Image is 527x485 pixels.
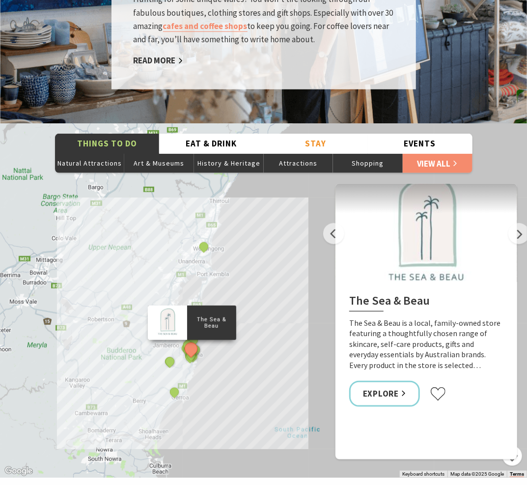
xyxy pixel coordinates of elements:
button: See detail about Bonaira Native Gardens, Kiama [185,349,197,362]
button: See detail about The Sea & Beau [182,340,200,358]
p: The Sea & Beau [187,315,236,331]
button: Art & Museums [124,153,194,173]
button: Events [368,134,472,154]
button: See detail about Saddleback Mountain Lookout, Kiama [163,355,176,368]
button: See detail about Miss Zoe's School of Dance [197,240,210,253]
button: History & Heritage [194,153,264,173]
button: Natural Attractions [55,153,125,173]
button: Things To Do [55,134,160,154]
button: Eat & Drink [159,134,264,154]
a: Terms (opens in new tab) [510,471,524,477]
a: View All [403,153,472,173]
button: Shopping [333,153,403,173]
button: Attractions [264,153,333,173]
a: cafes and coffee shops [163,21,248,32]
button: Stay [264,134,368,154]
a: Explore [349,381,420,407]
button: Click to favourite The Sea & Beau [430,387,446,401]
a: Read More [134,55,183,66]
a: Open this area in Google Maps (opens a new window) [2,465,35,478]
p: The Sea & Beau is a local, family-owned store featuring a thoughtfully chosen range of skincare, ... [349,318,503,371]
button: See detail about Surf Camp Australia [168,386,181,399]
button: Keyboard shortcuts [402,471,444,478]
button: See detail about Easts Beach, Kiama [183,351,196,364]
span: Map data ©2025 Google [450,471,504,477]
img: Google [2,465,35,478]
button: Previous [323,223,344,244]
h2: The Sea & Beau [349,294,503,312]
